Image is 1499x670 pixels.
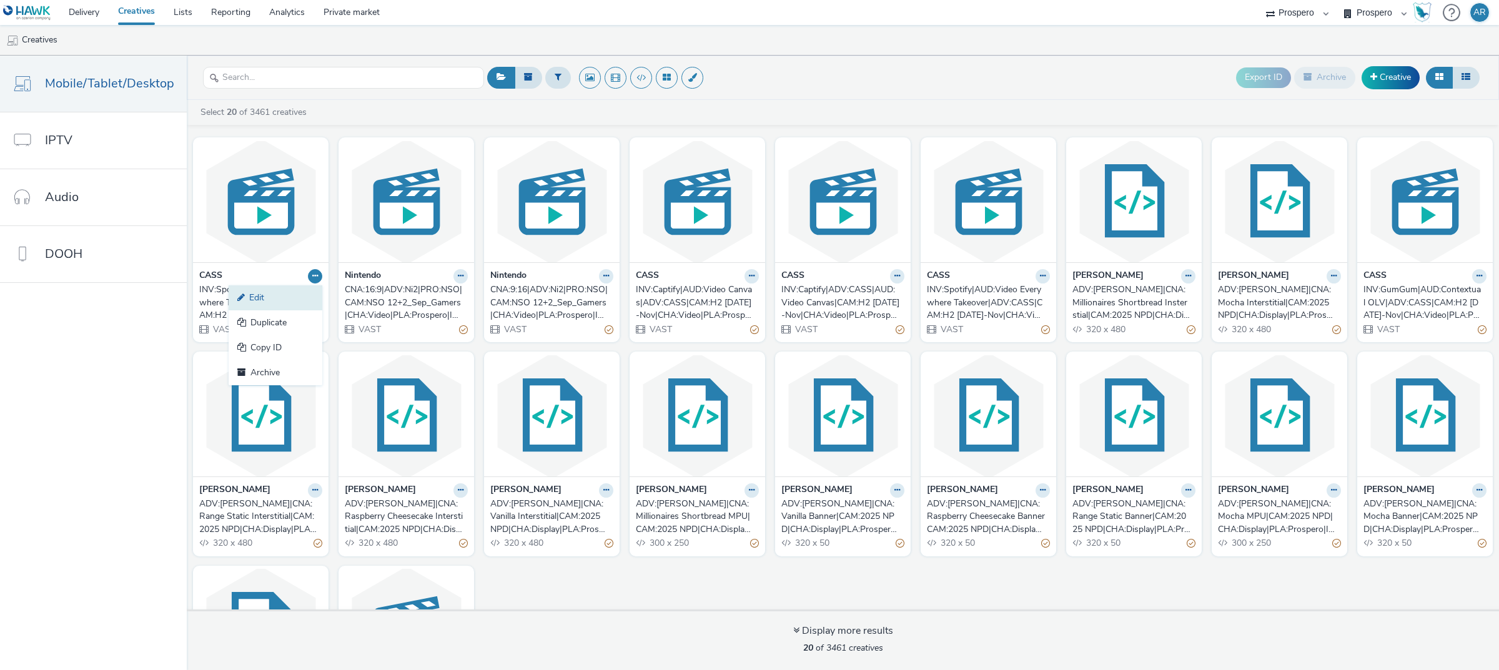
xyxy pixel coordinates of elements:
img: ADV:Kellys|CNA:Range Static Interstitial|CAM:2025 NPD|CHA:Display|PLA:Prospero|INV:Mobsta|TEC:N/A... [196,355,325,476]
span: IPTV [45,131,72,149]
span: VAST [357,323,381,335]
img: INV:Captify|AUD:Video Canvas|ADV:CASS|CAM:H2 25 Sept-Nov|CHA:Video|PLA:Prospero|TEC:N/A|PHA:H2|OB... [633,140,762,262]
img: ADV:Kellys|CNA:Mocha MPU|CAM:2025 NPD|CHA:Display|PLA:Prospero|INV:Mobsta|TEC:N/A|PHA:|OBJ:Awaren... [1215,355,1344,476]
strong: [PERSON_NAME] [345,483,416,498]
button: Table [1452,67,1480,88]
a: ADV:[PERSON_NAME]|CNA:Millionaires Shortbread Insterstial|CAM:2025 NPD|CHA:Display|PLA:Prospero|I... [1072,283,1195,322]
div: ADV:[PERSON_NAME]|CNA:Raspberry Cheesecake Interstitial|CAM:2025 NPD|CHA:Display|PLA:Prospero|INV... [345,498,463,536]
div: ADV:[PERSON_NAME]|CNA:Mocha Interstitial|CAM:2025 NPD|CHA:Display|PLA:Prospero|INV:Mobsta|TEC:N/A... [1218,283,1336,322]
img: mobile [6,34,19,47]
div: Partially valid [1187,323,1195,336]
img: undefined Logo [3,5,51,21]
div: Partially valid [750,537,759,550]
strong: CASS [199,269,222,283]
input: Search... [203,67,484,89]
img: CNA:16:9|ADV:Ni2|PRO:NSO|CAM:NSO 12+2_Sep_Gamers|CHA:Video|PLA:Prospero|INV:Ogury|PHA:12+2 Promo|... [342,140,471,262]
span: 300 x 250 [648,537,689,549]
div: Partially valid [1332,323,1341,336]
div: Partially valid [459,323,468,336]
strong: [PERSON_NAME] [1218,269,1289,283]
a: Duplicate [229,310,322,335]
strong: [PERSON_NAME] [781,483,853,498]
span: VAST [1376,323,1400,335]
div: CNA:9:16|ADV:Ni2|PRO:NSO|CAM:NSO 12+2_Sep_Gamers|CHA:Video|PLA:Prospero|INV:Ogury|PHA:12+2 Promo|... [490,283,608,322]
div: CNA:16:9|ADV:Ni2|PRO:NSO|CAM:NSO 12+2_Sep_Gamers|CHA:Video|PLA:Prospero|INV:Ogury|PHA:12+2 Promo|... [345,283,463,322]
a: CNA:16:9|ADV:Ni2|PRO:NSO|CAM:NSO 12+2_Sep_Gamers|CHA:Video|PLA:Prospero|INV:Ogury|PHA:12+2 Promo|... [345,283,468,322]
div: ADV:[PERSON_NAME]|CNA:Range Static Banner|CAM:2025 NPD|CHA:Display|PLA:Prospero|INV:Mobsta|TEC:N/... [1072,498,1190,536]
div: Partially valid [1041,537,1050,550]
div: Partially valid [1041,323,1050,336]
span: of 3461 creatives [803,642,883,654]
a: ADV:[PERSON_NAME]|CNA:Mocha Interstitial|CAM:2025 NPD|CHA:Display|PLA:Prospero|INV:Mobsta|TEC:N/A... [1218,283,1341,322]
div: Partially valid [896,537,904,550]
span: 320 x 50 [794,537,829,549]
span: 320 x 480 [1085,323,1125,335]
div: Partially valid [605,323,613,336]
a: ADV:[PERSON_NAME]|CNA:Mocha Banner|CAM:2025 NPD|CHA:Display|PLA:Prospero|INV:Mobsta|TEC:N/A|PHA:|... [1363,498,1487,536]
strong: [PERSON_NAME] [199,483,270,498]
span: VAST [503,323,527,335]
strong: [PERSON_NAME] [490,483,562,498]
div: Partially valid [1478,537,1487,550]
a: INV:Captify|AUD:Video Canvas|ADV:CASS|CAM:H2 [DATE]-Nov|CHA:Video|PLA:Prospero|TEC:N/A|PHA:H2|OBJ... [636,283,759,322]
a: ADV:[PERSON_NAME]|CNA:Raspberry Cheesecake Interstitial|CAM:2025 NPD|CHA:Display|PLA:Prospero|INV... [345,498,468,536]
img: ADV:Kellys|CNA:Millionaires Shortbread Insterstial|CAM:2025 NPD|CHA:Display|PLA:Prospero|INV:Mobs... [1069,140,1199,262]
a: Creative [1362,66,1420,89]
a: Select of 3461 creatives [199,106,312,118]
strong: CASS [1363,269,1387,283]
img: Hawk Academy [1413,2,1432,22]
div: Partially valid [750,323,759,336]
img: ADV:Kellys|CNA:Mocha Interstitial|CAM:2025 NPD|CHA:Display|PLA:Prospero|INV:Mobsta|TEC:N/A|PHA:|O... [1215,140,1344,262]
div: ADV:[PERSON_NAME]|CNA:Millionaires Shortbread Insterstial|CAM:2025 NPD|CHA:Display|PLA:Prospero|I... [1072,283,1190,322]
a: INV:Captify|ADV:CASS|AUD:Video Canvas|CAM:H2 [DATE]-Nov|CHA:Video|PLA:Prospero|TEC:N/A|PHA:H2|OBJ... [781,283,904,322]
div: Partially valid [1187,537,1195,550]
a: Edit [229,285,322,310]
div: ADV:[PERSON_NAME]|CNA:Mocha Banner|CAM:2025 NPD|CHA:Display|PLA:Prospero|INV:Mobsta|TEC:N/A|PHA:|... [1363,498,1482,536]
span: 320 x 480 [503,537,543,549]
div: Partially valid [314,537,322,550]
strong: [PERSON_NAME] [927,483,998,498]
img: INV:Spotify|AUD:Video Everywhere Takeover|ADV:CASS|CAM:H2 25 Sept-Nov|CHA:Video|PLA:Prospero|TEC:... [924,140,1053,262]
button: Grid [1426,67,1453,88]
div: INV:Captify|AUD:Video Canvas|ADV:CASS|CAM:H2 [DATE]-Nov|CHA:Video|PLA:Prospero|TEC:N/A|PHA:H2|OBJ... [636,283,754,322]
div: ADV:[PERSON_NAME]|CNA:Range Static Interstitial|CAM:2025 NPD|CHA:Display|PLA:Prospero|INV:Mobsta|... [199,498,317,536]
a: INV:GumGum|AUD:Contextual OLV|ADV:CASS|CAM:H2 [DATE]-Nov|CHA:Video|PLA:Prospero|TEC:N/A|PHA:H2|OB... [1363,283,1487,322]
div: Partially valid [896,323,904,336]
strong: [PERSON_NAME] [1072,483,1144,498]
div: ADV:[PERSON_NAME]|CNA:Mocha MPU|CAM:2025 NPD|CHA:Display|PLA:Prospero|INV:Mobsta|TEC:N/A|PHA:|OBJ... [1218,498,1336,536]
button: Archive [1294,67,1355,88]
img: CNA:9:16|ADV:Ni2|PRO:NSO|CAM:NSO 12+2_Sep_Gamers|CHA:Video|PLA:Prospero|INV:Ogury|PHA:12+2 Promo|... [487,140,616,262]
div: AR [1473,3,1486,22]
div: ADV:[PERSON_NAME]|CNA:Vanilla Banner|CAM:2025 NPD|CHA:Display|PLA:Prospero|INV:Mobsta|TEC:N/A|PHA... [781,498,899,536]
a: CNA:9:16|ADV:Ni2|PRO:NSO|CAM:NSO 12+2_Sep_Gamers|CHA:Video|PLA:Prospero|INV:Ogury|PHA:12+2 Promo|... [490,283,613,322]
strong: CASS [636,269,659,283]
span: 320 x 50 [1085,537,1121,549]
a: ADV:[PERSON_NAME]|CNA:Mocha MPU|CAM:2025 NPD|CHA:Display|PLA:Prospero|INV:Mobsta|TEC:N/A|PHA:|OBJ... [1218,498,1341,536]
span: 320 x 480 [357,537,398,549]
span: Audio [45,188,79,206]
strong: [PERSON_NAME] [1363,483,1435,498]
span: VAST [939,323,963,335]
div: Partially valid [605,537,613,550]
span: VAST [212,323,235,335]
div: INV:GumGum|AUD:Contextual OLV|ADV:CASS|CAM:H2 [DATE]-Nov|CHA:Video|PLA:Prospero|TEC:N/A|PHA:H2|OB... [1363,283,1482,322]
a: ADV:[PERSON_NAME]|CNA:Range Static Banner|CAM:2025 NPD|CHA:Display|PLA:Prospero|INV:Mobsta|TEC:N/... [1072,498,1195,536]
img: ADV:Kellys|CNA:Raspberry Cheesecake BannerCAM:2025 NPD|CHA:Display|PLA:Prospero|INV:Mobsta|TEC:N/... [924,355,1053,476]
img: ADV:Kellys|CNA:Mocha Banner|CAM:2025 NPD|CHA:Display|PLA:Prospero|INV:Mobsta|TEC:N/A|PHA:|OBJ:Awa... [1360,355,1490,476]
div: Partially valid [1332,537,1341,550]
span: Mobile/Tablet/Desktop [45,74,174,92]
div: INV:Spotify|AUD:Video Everywhere Takeover|ADV:CASS|CAM:H2 [DATE]-Nov|CHA:Video|PLA:Prospero|TEC:N... [199,283,317,322]
span: 320 x 50 [939,537,975,549]
strong: 20 [803,642,813,654]
span: VAST [794,323,818,335]
a: ADV:[PERSON_NAME]|CNA:Raspberry Cheesecake BannerCAM:2025 NPD|CHA:Display|PLA:Prospero|INV:Mobsta... [927,498,1050,536]
strong: [PERSON_NAME] [1072,269,1144,283]
img: ADV:Kellys|CNA:Vanilla Interstitial|CAM:2025 NPD|CHA:Display|PLA:Prospero|INV:Mobsta|TEC:N/A|PHA:... [487,355,616,476]
span: 320 x 480 [1230,323,1271,335]
img: INV:Spotify|AUD:Video Everywhere Takeover|ADV:CASS|CAM:H2 25 Sept-Nov|CHA:Video|PLA:Prospero|TEC:... [196,140,325,262]
button: Export ID [1236,67,1291,87]
img: INV:Captify|ADV:CASS|AUD:Video Canvas|CAM:H2 25 Sept-Nov|CHA:Video|PLA:Prospero|TEC:N/A|PHA:H2|OB... [778,140,908,262]
a: ADV:[PERSON_NAME]|CNA:Millionaires Shortbread MPU|CAM:2025 NPD|CHA:Display|PLA:Prospero|INV:Mobst... [636,498,759,536]
a: ADV:[PERSON_NAME]|CNA:Vanilla Banner|CAM:2025 NPD|CHA:Display|PLA:Prospero|INV:Mobsta|TEC:N/A|PHA... [781,498,904,536]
